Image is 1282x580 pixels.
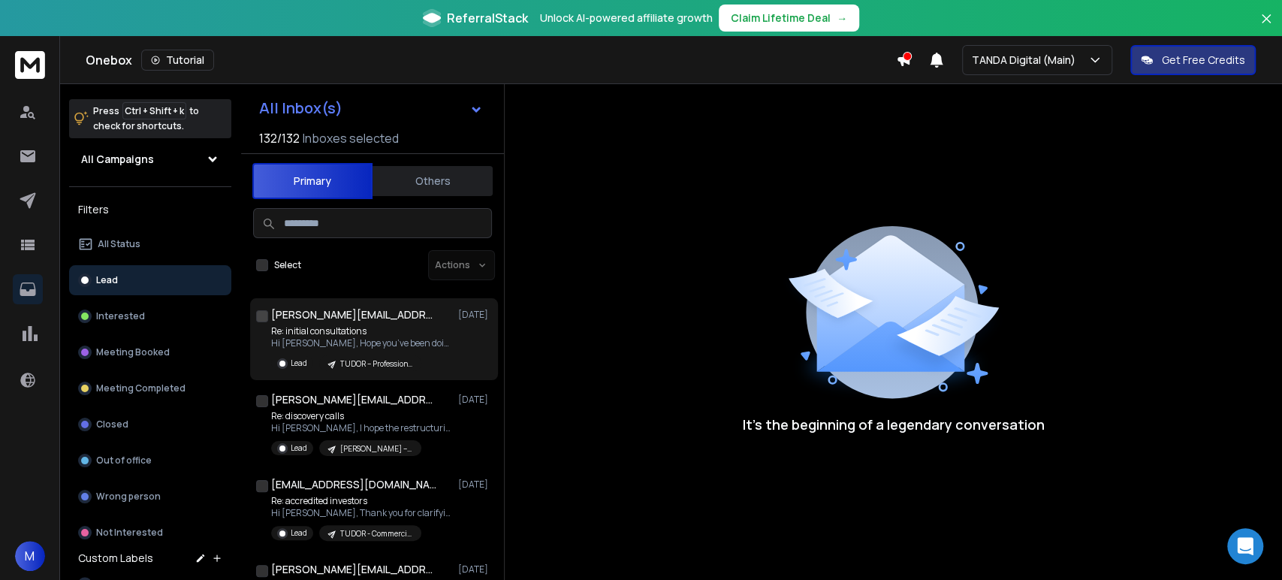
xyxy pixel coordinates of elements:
[69,373,231,403] button: Meeting Completed
[96,527,163,539] p: Not Interested
[15,541,45,571] button: M
[271,477,436,492] h1: [EMAIL_ADDRESS][DOMAIN_NAME]
[69,144,231,174] button: All Campaigns
[96,491,161,503] p: Wrong person
[69,199,231,220] h3: Filters
[340,528,412,539] p: TUDOR - Commercial Real Estate | [GEOGRAPHIC_DATA] | 8-50
[96,455,152,467] p: Out of office
[458,563,492,575] p: [DATE]
[743,414,1045,435] p: It’s the beginning of a legendary conversation
[274,259,301,271] label: Select
[1130,45,1256,75] button: Get Free Credits
[69,518,231,548] button: Not Interested
[291,527,307,539] p: Lead
[271,507,451,519] p: Hi [PERSON_NAME], Thank you for clarifying
[86,50,896,71] div: Onebox
[69,482,231,512] button: Wrong person
[96,382,186,394] p: Meeting Completed
[458,309,492,321] p: [DATE]
[271,392,436,407] h1: [PERSON_NAME][EMAIL_ADDRESS][PERSON_NAME][DOMAIN_NAME]
[291,443,307,454] p: Lead
[1227,528,1263,564] div: Open Intercom Messenger
[122,102,186,119] span: Ctrl + Shift + k
[458,479,492,491] p: [DATE]
[69,229,231,259] button: All Status
[340,443,412,455] p: [PERSON_NAME] – Financial Services | [GEOGRAPHIC_DATA] | 1-10
[271,410,451,422] p: Re: discovery calls
[540,11,713,26] p: Unlock AI-powered affiliate growth
[1162,53,1245,68] p: Get Free Credits
[303,129,399,147] h3: Inboxes selected
[447,9,528,27] span: ReferralStack
[271,422,451,434] p: Hi [PERSON_NAME], I hope the restructuring
[373,165,493,198] button: Others
[1256,9,1276,45] button: Close banner
[93,104,199,134] p: Press to check for shortcuts.
[252,163,373,199] button: Primary
[69,301,231,331] button: Interested
[259,101,342,116] h1: All Inbox(s)
[972,53,1081,68] p: TANDA Digital (Main)
[247,93,495,123] button: All Inbox(s)
[271,325,451,337] p: Re: initial consultations
[78,551,153,566] h3: Custom Labels
[271,337,451,349] p: Hi [PERSON_NAME], Hope you’ve been doing
[837,11,847,26] span: →
[98,238,140,250] p: All Status
[96,310,145,322] p: Interested
[96,346,170,358] p: Meeting Booked
[259,129,300,147] span: 132 / 132
[340,358,412,370] p: TUDOR – Professional Services | [GEOGRAPHIC_DATA] | 1-10
[271,495,451,507] p: Re: accredited investors
[719,5,859,32] button: Claim Lifetime Deal→
[81,152,154,167] h1: All Campaigns
[271,307,436,322] h1: [PERSON_NAME][EMAIL_ADDRESS][DOMAIN_NAME]
[96,418,128,430] p: Closed
[271,562,436,577] h1: [PERSON_NAME][EMAIL_ADDRESS][DOMAIN_NAME]
[69,409,231,440] button: Closed
[69,265,231,295] button: Lead
[69,446,231,476] button: Out of office
[458,394,492,406] p: [DATE]
[291,358,307,369] p: Lead
[96,274,118,286] p: Lead
[69,337,231,367] button: Meeting Booked
[141,50,214,71] button: Tutorial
